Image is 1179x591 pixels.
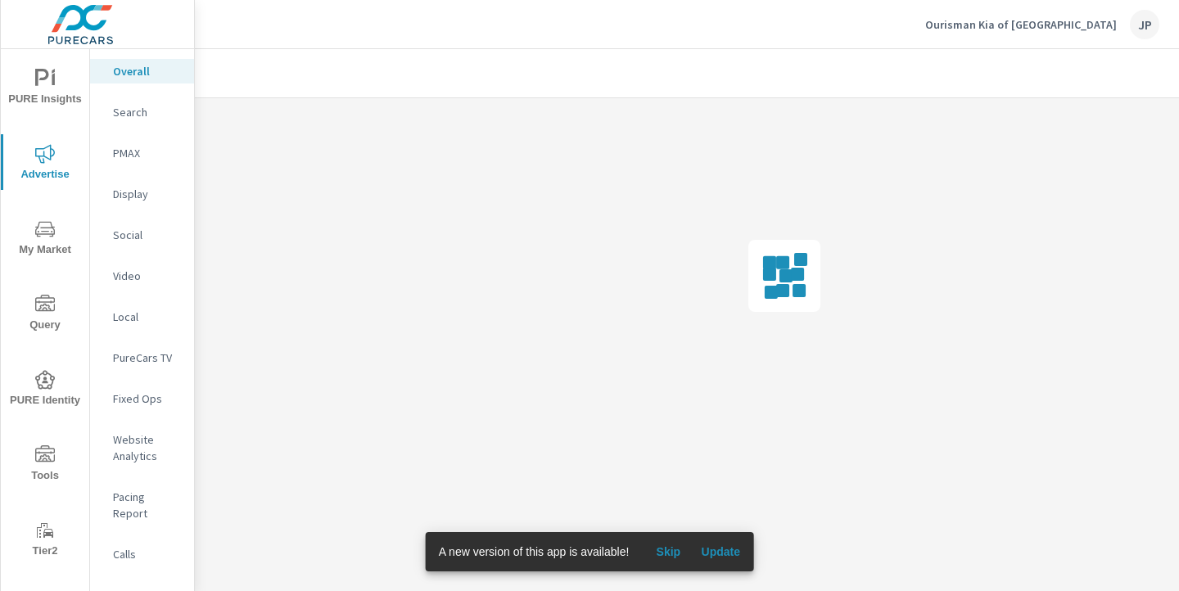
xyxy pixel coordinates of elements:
[113,145,181,161] p: PMAX
[113,63,181,79] p: Overall
[439,545,630,558] span: A new version of this app is available!
[113,309,181,325] p: Local
[90,427,194,468] div: Website Analytics
[113,350,181,366] p: PureCars TV
[90,182,194,206] div: Display
[90,345,194,370] div: PureCars TV
[694,539,747,565] button: Update
[1130,10,1159,39] div: JP
[925,17,1117,32] p: Ourisman Kia of [GEOGRAPHIC_DATA]
[6,445,84,485] span: Tools
[113,104,181,120] p: Search
[6,144,84,184] span: Advertise
[113,489,181,521] p: Pacing Report
[6,295,84,335] span: Query
[6,219,84,259] span: My Market
[6,370,84,410] span: PURE Identity
[113,431,181,464] p: Website Analytics
[642,539,694,565] button: Skip
[113,268,181,284] p: Video
[90,264,194,288] div: Video
[113,186,181,202] p: Display
[90,141,194,165] div: PMAX
[113,227,181,243] p: Social
[90,542,194,566] div: Calls
[113,390,181,407] p: Fixed Ops
[90,386,194,411] div: Fixed Ops
[90,59,194,83] div: Overall
[90,100,194,124] div: Search
[113,546,181,562] p: Calls
[648,544,688,559] span: Skip
[6,69,84,109] span: PURE Insights
[90,223,194,247] div: Social
[90,485,194,526] div: Pacing Report
[6,521,84,561] span: Tier2
[90,305,194,329] div: Local
[701,544,740,559] span: Update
